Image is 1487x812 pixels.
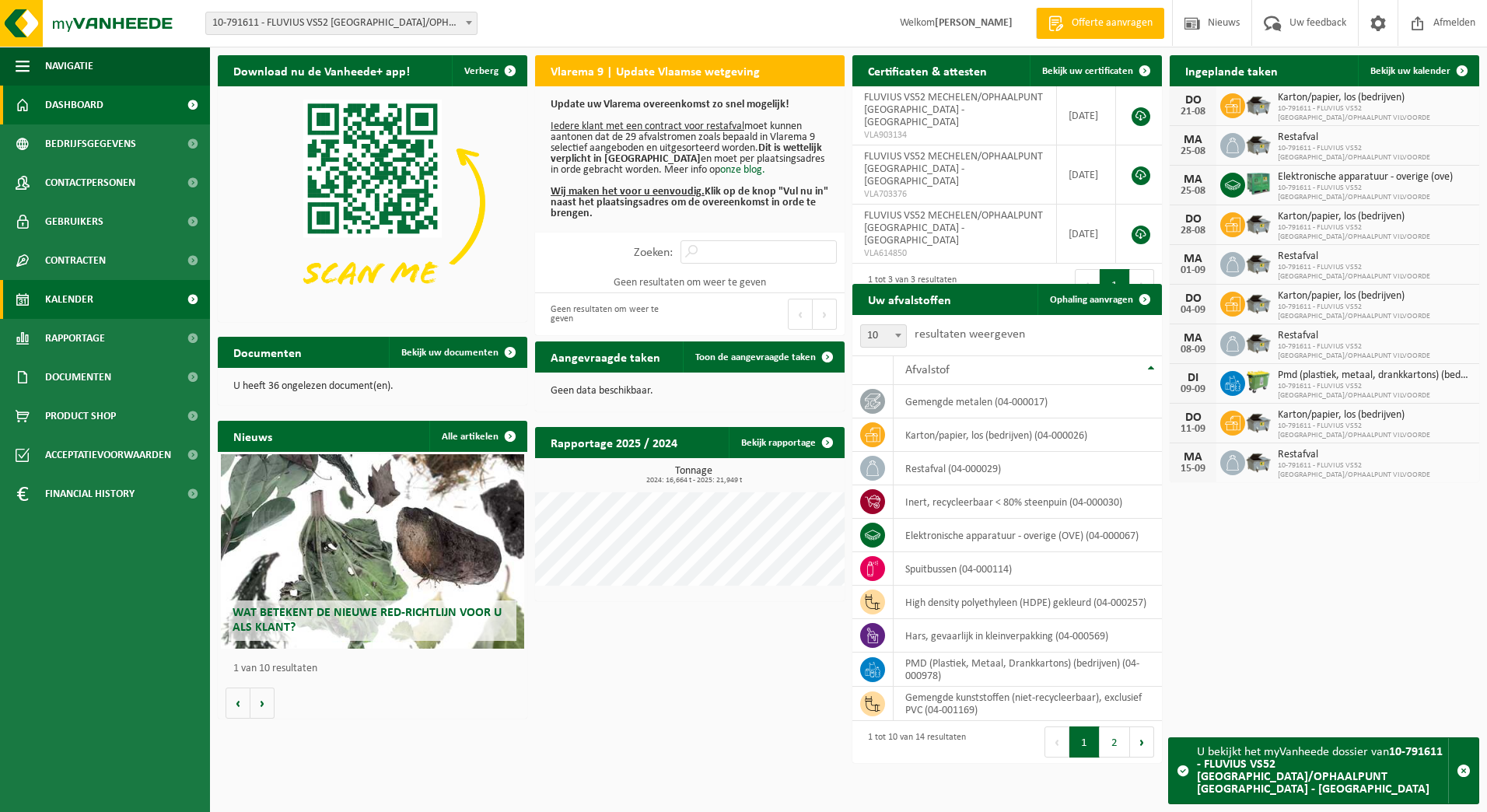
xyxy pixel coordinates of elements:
[429,421,526,452] a: Alle artikelen
[1050,295,1133,305] span: Ophaling aanvragen
[1245,131,1272,157] img: WB-5000-GAL-GY-01
[45,202,103,241] span: Gebruikers
[1245,408,1272,435] img: WB-5000-GAL-GY-01
[894,485,1162,519] td: inert, recycleerbaar < 80% steenpuin (04-000030)
[1036,8,1164,39] a: Offerte aanvragen
[218,55,425,86] h2: Download nu de Vanheede+ app!
[894,452,1162,485] td: restafval (04-000029)
[250,688,275,719] button: Volgende
[1042,66,1133,76] span: Bekijk uw certificaten
[45,358,111,397] span: Documenten
[1177,213,1209,226] div: DO
[205,12,478,35] span: 10-791611 - FLUVIUS VS52 MECHELEN/OPHAALPUNT VILVOORDE - VILVOORDE
[1278,303,1471,321] span: 10-791611 - FLUVIUS VS52 [GEOGRAPHIC_DATA]/OPHAALPUNT VILVOORDE
[720,164,765,176] a: onze blog.
[788,299,813,330] button: Previous
[218,421,288,451] h2: Nieuws
[1057,145,1116,205] td: [DATE]
[1278,461,1471,480] span: 10-791611 - FLUVIUS VS52 [GEOGRAPHIC_DATA]/OPHAALPUNT VILVOORDE
[543,466,845,485] h3: Tonnage
[894,519,1162,552] td: elektronische apparatuur - overige (OVE) (04-000067)
[894,552,1162,586] td: spuitbussen (04-000114)
[864,247,1044,260] span: VLA614850
[1245,448,1272,474] img: WB-5000-GAL-GY-01
[535,341,676,372] h2: Aangevraagde taken
[1278,290,1471,303] span: Karton/papier, los (bedrijven)
[1177,424,1209,435] div: 11-09
[45,86,103,124] span: Dashboard
[45,241,106,280] span: Contracten
[535,55,775,86] h2: Vlarema 9 | Update Vlaamse wetgeving
[45,319,105,358] span: Rapportage
[894,653,1162,687] td: PMD (Plastiek, Metaal, Drankkartons) (bedrijven) (04-000978)
[1130,269,1154,300] button: Next
[1177,265,1209,276] div: 01-09
[1037,284,1160,315] a: Ophaling aanvragen
[1278,342,1471,361] span: 10-791611 - FLUVIUS VS52 [GEOGRAPHIC_DATA]/OPHAALPUNT VILVOORDE
[1130,726,1154,758] button: Next
[551,186,705,198] u: Wij maken het voor u eenvoudig.
[233,663,520,674] p: 1 van 10 resultaten
[1057,205,1116,264] td: [DATE]
[1177,253,1209,265] div: MA
[864,129,1044,142] span: VLA903134
[861,325,906,347] span: 10
[45,124,136,163] span: Bedrijfsgegevens
[45,397,116,436] span: Product Shop
[1370,66,1450,76] span: Bekijk uw kalender
[1177,411,1209,424] div: DO
[634,247,673,259] label: Zoeken:
[894,385,1162,418] td: gemengde metalen (04-000017)
[729,427,843,458] a: Bekijk rapportage
[233,381,512,392] p: U heeft 36 ongelezen document(en).
[218,86,527,319] img: Download de VHEPlus App
[1278,409,1471,422] span: Karton/papier, los (bedrijven)
[1100,269,1130,300] button: 1
[401,348,499,358] span: Bekijk uw documenten
[1245,369,1272,395] img: WB-0660-HPE-GN-50
[1278,144,1471,163] span: 10-791611 - FLUVIUS VS52 [GEOGRAPHIC_DATA]/OPHAALPUNT VILVOORDE
[935,17,1013,29] strong: [PERSON_NAME]
[1245,91,1272,117] img: WB-5000-GAL-GY-01
[1177,226,1209,236] div: 28-08
[535,271,845,293] td: Geen resultaten om weer te geven
[1358,55,1478,86] a: Bekijk uw kalender
[1177,451,1209,464] div: MA
[864,188,1044,201] span: VLA703376
[1068,16,1156,31] span: Offerte aanvragen
[1278,449,1471,461] span: Restafval
[1177,345,1209,355] div: 08-09
[695,352,816,362] span: Toon de aangevraagde taken
[852,284,967,314] h2: Uw afvalstoffen
[1278,369,1471,382] span: Pmd (plastiek, metaal, drankkartons) (bedrijven)
[1177,94,1209,107] div: DO
[1197,738,1448,803] div: U bekijkt het myVanheede dossier van
[1177,173,1209,186] div: MA
[1177,372,1209,384] div: DI
[226,688,250,719] button: Vorige
[1278,250,1471,263] span: Restafval
[1057,86,1116,145] td: [DATE]
[389,337,526,368] a: Bekijk uw documenten
[1278,330,1471,342] span: Restafval
[860,725,966,759] div: 1 tot 10 van 14 resultaten
[852,55,1002,86] h2: Certificaten & attesten
[1177,146,1209,157] div: 25-08
[1245,170,1272,197] img: PB-HB-1400-HPE-GN-01
[551,99,789,110] b: Update uw Vlarema overeenkomst zo snel mogelijk!
[1069,726,1100,758] button: 1
[1177,292,1209,305] div: DO
[860,324,907,348] span: 10
[551,186,828,219] b: Klik op de knop "Vul nu in" naast het plaatsingsadres om de overeenkomst in orde te brengen.
[1177,134,1209,146] div: MA
[551,386,829,397] p: Geen data beschikbaar.
[452,55,526,86] button: Verberg
[1278,104,1471,123] span: 10-791611 - FLUVIUS VS52 [GEOGRAPHIC_DATA]/OPHAALPUNT VILVOORDE
[864,210,1043,247] span: FLUVIUS VS52 MECHELEN/OPHAALPUNT [GEOGRAPHIC_DATA] - [GEOGRAPHIC_DATA]
[813,299,837,330] button: Next
[233,607,502,634] span: Wat betekent de nieuwe RED-richtlijn voor u als klant?
[1278,263,1471,282] span: 10-791611 - FLUVIUS VS52 [GEOGRAPHIC_DATA]/OPHAALPUNT VILVOORDE
[1278,211,1471,223] span: Karton/papier, los (bedrijven)
[45,47,93,86] span: Navigatie
[1278,184,1471,202] span: 10-791611 - FLUVIUS VS52 [GEOGRAPHIC_DATA]/OPHAALPUNT VILVOORDE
